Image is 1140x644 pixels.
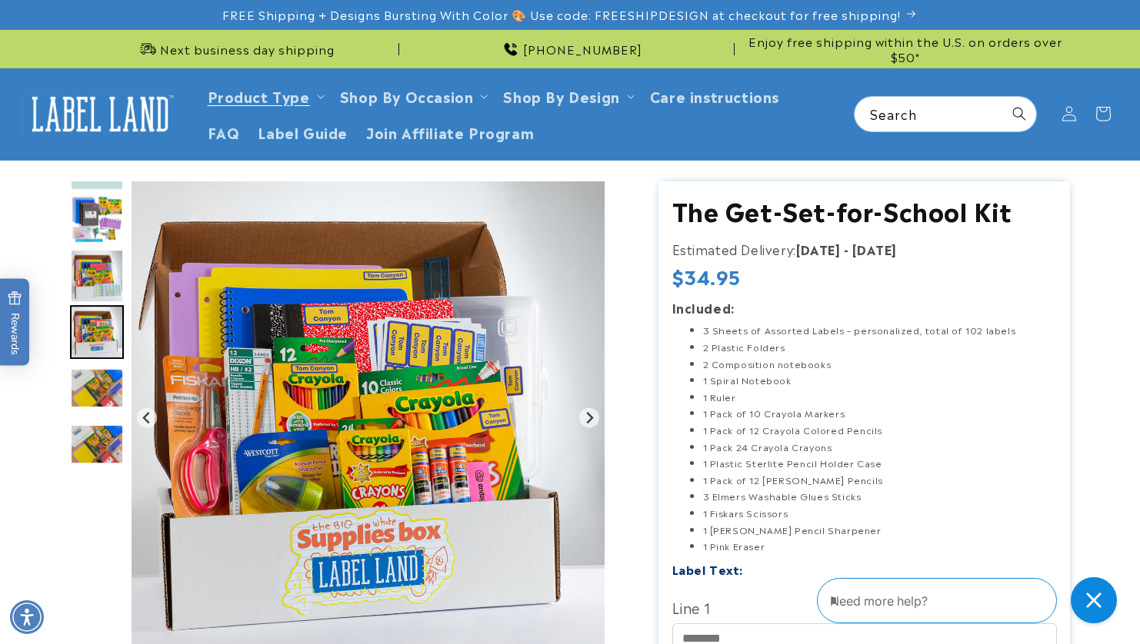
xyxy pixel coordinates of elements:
[70,193,124,247] img: null
[8,291,22,355] span: Rewards
[703,439,1057,456] li: 1 Pack 24 Crayola Crayons
[703,389,1057,406] li: 1 Ruler
[703,322,1057,339] li: 3 Sheets of Assorted Labels – personalized, total of 102 labels
[23,90,177,138] img: Label Land
[1002,97,1036,131] button: Search
[672,238,1057,261] p: Estimated Delivery:
[70,417,124,471] div: Go to slide 7
[741,34,1070,64] span: Enjoy free shipping within the U.S. on orders over $50*
[137,407,158,428] button: Previous slide
[160,41,335,57] span: Next business day shipping
[258,123,348,141] span: Label Guide
[70,137,124,191] img: null
[248,114,357,150] a: Label Guide
[70,30,399,68] div: Announcement
[672,560,744,578] label: Label Text:
[70,249,124,303] img: null
[672,298,735,317] strong: Included:
[523,41,642,57] span: [PHONE_NUMBER]
[650,87,779,105] span: Care instructions
[70,368,124,408] img: null
[817,572,1125,629] iframe: Gorgias Floating Chat
[340,87,474,105] span: Shop By Occasion
[703,356,1057,373] li: 2 Composition notebooks
[18,85,183,144] a: Label Land
[852,240,897,258] strong: [DATE]
[503,85,619,106] a: Shop By Design
[703,339,1057,356] li: 2 Plastic Folders
[70,305,124,359] img: null
[703,538,1057,555] li: 1 Pink Eraser
[70,193,124,247] div: Go to slide 3
[208,85,310,106] a: Product Type
[222,7,901,22] span: FREE Shipping + Designs Bursting With Color 🎨 Use code: FREESHIPDESIGN at checkout for free shipp...
[703,488,1057,505] li: 3 Elmers Washable Glues Sticks
[741,30,1070,68] div: Announcement
[405,30,735,68] div: Announcement
[366,123,534,141] span: Join Affiliate Program
[357,114,543,150] a: Join Affiliate Program
[672,264,742,288] span: $34.95
[703,455,1057,472] li: 1 Plastic Sterlite Pencil Holder Case
[198,114,249,150] a: FAQ
[70,424,124,465] img: null
[70,137,124,191] div: Go to slide 2
[579,407,600,428] button: Next slide
[703,505,1057,522] li: 1 Fiskars Scissors
[703,372,1057,389] li: 1 Spiral Notebook
[703,522,1057,539] li: 1 [PERSON_NAME] Pencil Sharpener
[198,78,331,114] summary: Product Type
[70,361,124,415] div: Go to slide 6
[70,249,124,303] div: Go to slide 4
[703,472,1057,489] li: 1 Pack of 12 [PERSON_NAME] Pencils
[796,240,841,258] strong: [DATE]
[703,405,1057,422] li: 1 Pack of 10 Crayola Markers
[208,123,240,141] span: FAQ
[672,194,1057,227] h1: The Get-Set-for-School Kit
[672,595,1057,619] label: Line 1
[494,78,640,114] summary: Shop By Design
[641,78,788,114] a: Care instructions
[331,78,495,114] summary: Shop By Occasion
[10,600,44,634] div: Accessibility Menu
[703,422,1057,439] li: 1 Pack of 12 Crayola Colored Pencils
[70,305,124,359] div: Go to slide 5
[844,240,849,258] strong: -
[12,521,195,567] iframe: Sign Up via Text for Offers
